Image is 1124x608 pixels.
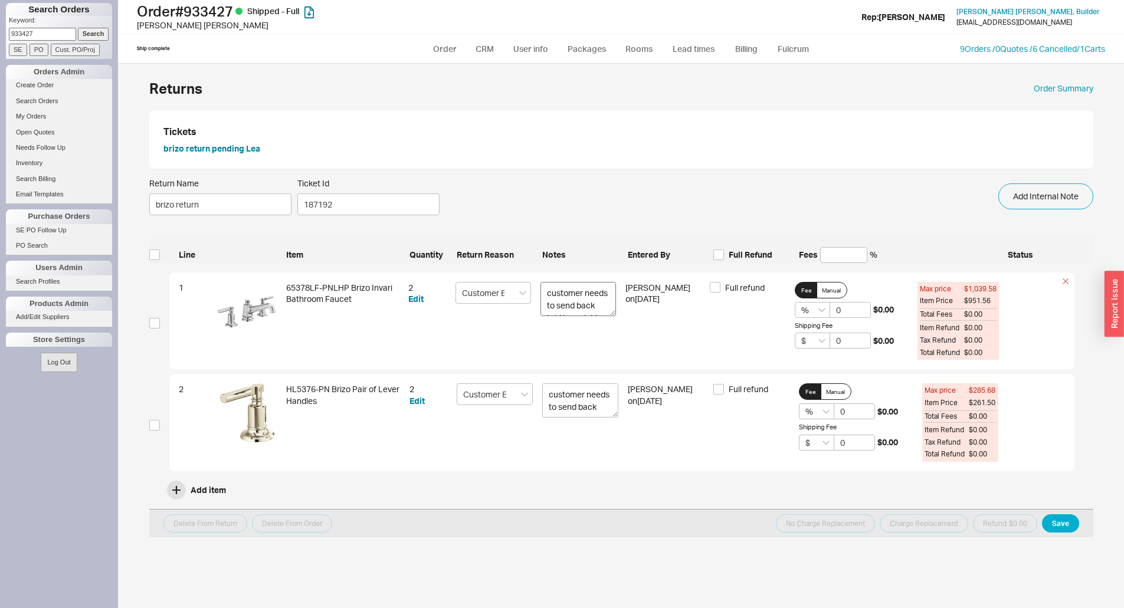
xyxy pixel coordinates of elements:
[861,11,945,23] div: Rep: [PERSON_NAME]
[163,125,1079,138] div: Tickets
[6,311,112,323] a: Add/Edit Suppliers
[625,293,701,305] div: on [DATE]
[925,386,969,396] span: Max price
[167,481,226,499] button: Add item
[710,282,720,293] input: Full refund
[920,336,964,346] span: Tax Refund
[6,79,112,91] a: Create Order
[799,249,818,261] span: Fees
[6,239,112,252] a: PO Search
[795,333,830,349] input: Select...
[822,441,830,445] svg: open menu
[713,384,724,395] input: Full refund
[776,514,875,533] button: No Charge Replacement
[799,403,834,419] input: Select...
[542,249,618,261] span: Notes
[6,110,112,123] a: My Orders
[51,44,100,56] input: Cust. PO/Proj
[252,514,332,533] button: Delete From Order
[920,323,964,333] span: Item Refund
[408,293,424,305] button: Edit
[920,308,964,321] span: Total Fees
[137,19,565,31] div: [PERSON_NAME] [PERSON_NAME]
[920,348,964,358] span: Total Refund
[960,44,1077,54] a: 9Orders /0Quotes /6 Cancelled
[425,38,465,60] a: Order
[873,304,894,315] span: $0.00
[925,425,969,435] span: Item Refund
[457,383,533,405] input: Select Return Reason
[163,514,247,533] button: Delete From Return
[628,395,704,407] div: on [DATE]
[890,517,958,531] span: Charge Replacement
[297,178,440,189] span: Ticket Id
[799,435,834,451] input: Select...
[6,275,112,288] a: Search Profiles
[149,81,202,96] h1: Returns
[163,143,260,155] button: brizo return pending Lea
[1013,189,1079,203] span: Add Internal Note
[456,282,531,304] input: Select Return Reason
[964,323,997,333] span: $0.00
[786,517,865,531] span: No Charge Replacement
[925,410,969,423] span: Total Fees
[969,398,996,408] span: $261.50
[877,436,898,448] span: $0.00
[729,383,768,395] span: Full refund
[969,449,996,459] span: $0.00
[664,38,723,60] a: Lead times
[726,38,767,60] a: Billing
[137,3,565,19] h1: Order # 933427
[409,395,425,407] button: Edit
[925,449,969,459] span: Total Refund
[1034,83,1093,94] a: Order Summary
[504,38,557,60] a: User info
[920,296,964,306] span: Item Price
[1052,517,1069,531] span: Save
[1009,517,1027,531] span: $0.00
[457,249,533,261] span: Return Reason
[218,282,277,341] img: 65378LF-PCLHP_HL5376-PC_CONFIG_kgpt9p
[179,383,208,462] div: 2
[6,65,112,79] div: Orders Admin
[6,173,112,185] a: Search Billing
[540,282,616,316] textarea: customer needs to send back told her might be restock fee
[818,308,825,313] svg: open menu
[521,392,528,397] svg: open menu
[795,321,908,330] div: Shipping Fee
[725,282,765,294] span: Full refund
[218,383,277,442] img: HL5376-PN-B1_y9vouv
[628,383,704,462] div: [PERSON_NAME]
[799,423,913,432] div: Shipping Fee
[6,126,112,139] a: Open Quotes
[625,282,701,360] div: [PERSON_NAME]
[408,282,446,294] div: 2
[149,193,291,215] input: Return Name
[1077,44,1105,54] a: /1Carts
[964,336,997,346] span: $0.00
[6,3,112,16] h1: Search Orders
[409,249,447,261] span: Quantity
[6,224,112,236] a: SE PO Follow Up
[964,308,997,321] span: $0.00
[969,386,996,396] span: $285.68
[956,8,1100,16] a: [PERSON_NAME] [PERSON_NAME], Builder
[286,249,400,261] span: Item
[286,282,399,360] div: 65378LF-PNLHP Brizo Invari Bathroom Faucet
[6,95,112,107] a: Search Orders
[78,28,109,40] input: Search
[925,398,969,408] span: Item Price
[297,193,440,215] input: Ticket Id
[870,249,877,261] span: %
[30,44,48,56] input: PO
[467,38,502,60] a: CRM
[822,409,830,414] svg: open menu
[6,261,112,275] div: Users Admin
[9,16,112,28] p: Keyword:
[805,387,816,396] span: Fee
[173,517,237,531] span: Delete From Return
[6,297,112,311] div: Products Admin
[969,438,996,448] span: $0.00
[877,406,898,418] span: $0.00
[925,438,969,448] span: Tax Refund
